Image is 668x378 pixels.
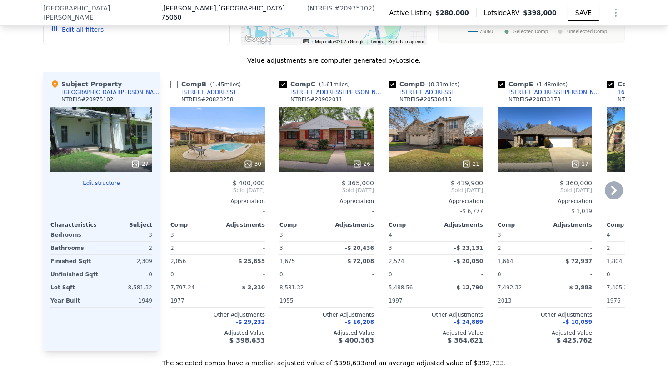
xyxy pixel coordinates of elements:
div: - [329,268,374,281]
div: - [547,242,592,254]
span: ( miles) [315,81,354,88]
a: 1625 Drexel Dr [607,89,659,96]
div: - [219,229,265,241]
button: SAVE [568,5,599,21]
div: Appreciation [498,198,592,205]
span: $ 365,000 [342,179,374,187]
span: 0 [170,271,174,278]
span: Sold [DATE] [498,187,592,194]
div: Comp [498,221,545,229]
div: Adjusted Value [170,329,265,337]
span: Sold [DATE] [389,187,483,194]
span: 0 [498,271,501,278]
span: -$ 10,059 [563,319,592,325]
div: - [219,242,265,254]
div: Other Adjustments [170,311,265,318]
span: $ 72,008 [347,258,374,264]
div: NTREIS # 20902011 [290,96,343,103]
span: 3 [279,232,283,238]
div: [STREET_ADDRESS][PERSON_NAME] [508,89,603,96]
div: 3 [279,242,325,254]
span: $ 2,883 [569,284,592,291]
div: NTREIS # 20538415 [399,96,452,103]
div: Comp [389,221,436,229]
div: NTREIS # 20823258 [181,96,234,103]
span: $ 398,633 [229,337,265,344]
a: Terms [370,39,383,44]
span: $ 25,655 [238,258,265,264]
div: [GEOGRAPHIC_DATA][PERSON_NAME] [61,89,163,96]
div: 1977 [170,294,216,307]
span: NTREIS [309,5,333,12]
div: Unfinished Sqft [50,268,100,281]
div: 1955 [279,294,325,307]
a: [STREET_ADDRESS][PERSON_NAME] [279,89,385,96]
button: Keyboard shortcuts [303,39,309,43]
div: 2013 [498,294,543,307]
div: Finished Sqft [50,255,100,268]
div: NTREIS # 20833178 [508,96,561,103]
div: 2 [103,242,152,254]
span: 2,524 [389,258,404,264]
span: 4 [389,232,392,238]
div: Adjustments [545,221,592,229]
text: Unselected Comp [567,29,607,35]
div: Comp E [498,80,571,89]
div: - [438,229,483,241]
img: Google [243,33,273,45]
div: 17 [571,159,588,169]
span: -$ 20,436 [345,245,374,251]
a: Open this area in Google Maps (opens a new window) [243,33,273,45]
div: - [547,294,592,307]
div: 1976 [607,294,652,307]
span: $ 2,210 [242,284,265,291]
span: 1,664 [498,258,513,264]
span: 0 [607,271,610,278]
div: 2,309 [103,255,152,268]
div: Adjusted Value [389,329,483,337]
span: [GEOGRAPHIC_DATA][PERSON_NAME] [43,4,161,22]
span: Map data ©2025 Google [315,39,364,44]
div: 26 [353,159,370,169]
div: Comp [279,221,327,229]
span: 3 [170,232,174,238]
span: $ 72,937 [565,258,592,264]
span: ( miles) [533,81,571,88]
span: $ 400,363 [339,337,374,344]
div: Adjustments [436,221,483,229]
div: - [329,294,374,307]
div: Comp C [279,80,354,89]
a: Report a map error [388,39,424,44]
div: 27 [131,159,149,169]
div: 3 [389,242,434,254]
div: Adjusted Value [279,329,374,337]
span: 3 [498,232,501,238]
div: 1997 [389,294,434,307]
button: Show Options [607,4,625,22]
span: $ 360,000 [560,179,592,187]
div: - [438,268,483,281]
div: Appreciation [389,198,483,205]
span: -$ 16,208 [345,319,374,325]
a: [STREET_ADDRESS] [389,89,454,96]
span: -$ 24,889 [454,319,483,325]
span: 0 [389,271,392,278]
div: [STREET_ADDRESS][PERSON_NAME] [290,89,385,96]
span: 0.31 [431,81,443,88]
div: Bedrooms [50,229,100,241]
div: - [170,205,265,218]
div: Appreciation [170,198,265,205]
span: 4 [607,232,610,238]
span: ( miles) [425,81,463,88]
span: 1.48 [539,81,551,88]
span: Sold [DATE] [279,187,374,194]
div: 2 [170,242,216,254]
div: Value adjustments are computer generated by Lotside . [43,56,625,65]
div: - [219,268,265,281]
span: $ 364,621 [448,337,483,344]
div: ( ) [307,4,375,13]
div: Comp [607,221,654,229]
div: 0 [103,268,152,281]
span: , [GEOGRAPHIC_DATA] 75060 [161,5,285,21]
div: - [438,294,483,307]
